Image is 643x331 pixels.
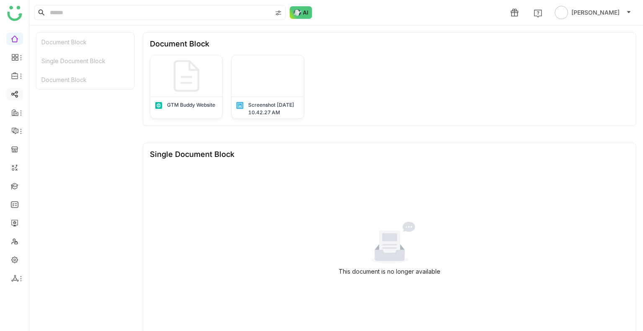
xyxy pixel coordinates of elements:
[166,55,207,97] img: default-img.svg
[36,70,134,89] div: Document Block
[275,10,282,16] img: search-type.svg
[248,101,299,116] div: Screenshot [DATE] 10.42.27 AM
[167,101,215,109] div: GTM Buddy Website
[555,6,568,19] img: avatar
[7,6,22,21] img: logo
[553,6,633,19] button: [PERSON_NAME]
[571,8,620,17] span: [PERSON_NAME]
[36,33,134,51] div: Document Block
[231,55,303,97] img: 6858f8b3594932469e840d5a
[154,101,163,110] img: article.svg
[236,101,244,110] img: png.svg
[534,9,542,18] img: help.svg
[36,51,134,70] div: Single Document Block
[150,150,234,159] div: Single Document Block
[339,267,440,276] div: This document is no longer available
[290,6,312,19] img: ask-buddy-normal.svg
[150,39,209,48] div: Document Block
